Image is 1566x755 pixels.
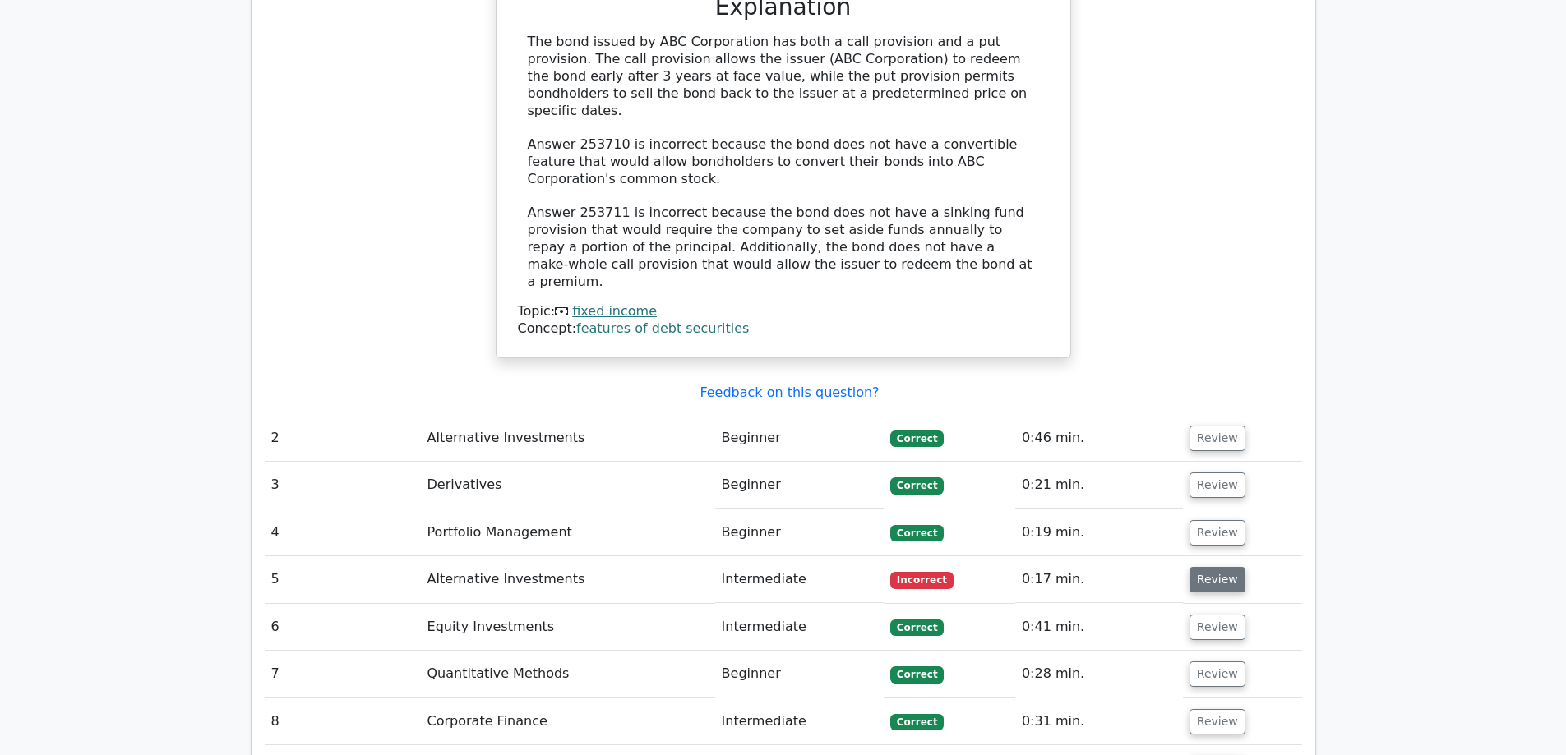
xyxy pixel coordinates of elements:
td: Derivatives [421,462,715,509]
td: 2 [265,415,421,462]
td: 0:28 min. [1015,651,1183,697]
span: Correct [890,619,944,636]
td: 0:41 min. [1015,604,1183,651]
td: Beginner [715,415,884,462]
td: Portfolio Management [421,509,715,556]
td: Alternative Investments [421,556,715,603]
span: Correct [890,430,944,447]
td: Quantitative Methods [421,651,715,697]
td: Beginner [715,651,884,697]
button: Review [1190,567,1245,592]
button: Review [1190,661,1245,687]
td: 4 [265,509,421,556]
td: 6 [265,604,421,651]
td: Intermediate [715,698,884,745]
td: Equity Investments [421,604,715,651]
button: Review [1190,615,1245,640]
td: 0:46 min. [1015,415,1183,462]
td: Intermediate [715,556,884,603]
span: Correct [890,714,944,730]
div: Topic: [518,303,1049,320]
span: Correct [890,525,944,541]
button: Review [1190,709,1245,734]
button: Review [1190,520,1245,546]
td: 0:19 min. [1015,509,1183,556]
button: Review [1190,426,1245,451]
div: Concept: [518,320,1049,338]
td: 5 [265,556,421,603]
td: 8 [265,698,421,745]
td: 0:31 min. [1015,698,1183,745]
td: Beginner [715,462,884,509]
td: Corporate Finance [421,698,715,745]
td: Beginner [715,509,884,556]
button: Review [1190,472,1245,498]
span: Correct [890,666,944,683]
td: 0:17 min. [1015,556,1183,603]
td: 3 [265,462,421,509]
span: Incorrect [890,572,954,588]
td: Intermediate [715,604,884,651]
a: features of debt securities [576,320,749,336]
a: fixed income [572,303,657,319]
span: Correct [890,477,944,494]
div: The bond issued by ABC Corporation has both a call provision and a put provision. The call provis... [528,34,1039,290]
td: 7 [265,651,421,697]
td: Alternative Investments [421,415,715,462]
td: 0:21 min. [1015,462,1183,509]
a: Feedback on this question? [700,384,879,400]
